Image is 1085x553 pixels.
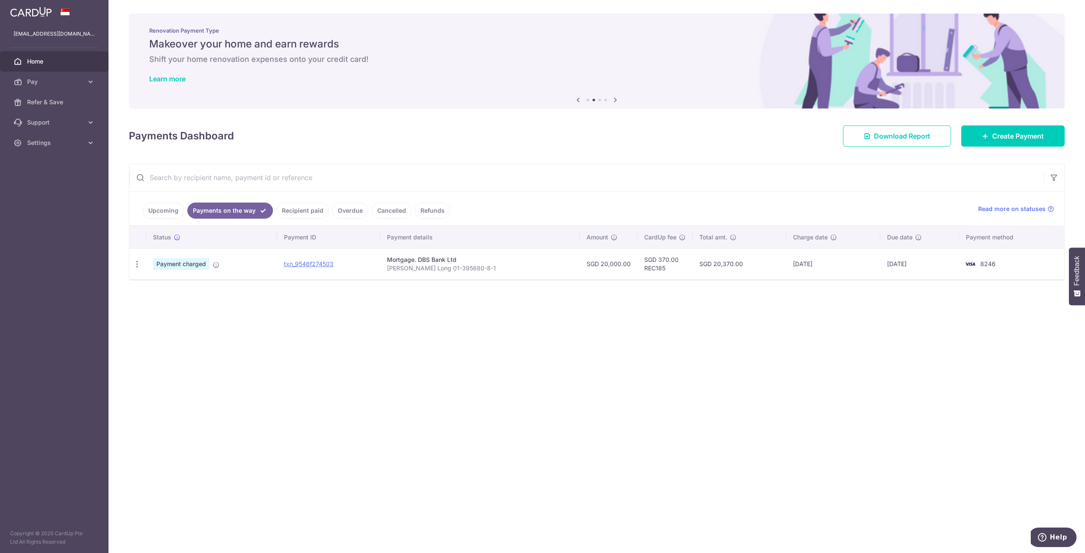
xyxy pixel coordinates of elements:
div: Mortgage. DBS Bank Ltd [387,256,573,264]
span: Create Payment [992,131,1044,141]
a: Overdue [332,203,368,219]
span: Due date [887,233,913,242]
span: Support [27,118,83,127]
a: Recipient paid [276,203,329,219]
span: Total amt. [699,233,727,242]
h5: Makeover your home and earn rewards [149,37,1044,51]
span: Status [153,233,171,242]
span: Charge date [793,233,828,242]
span: Feedback [1073,256,1081,286]
td: [DATE] [880,248,959,279]
a: Payments on the way [187,203,273,219]
input: Search by recipient name, payment id or reference [129,164,1044,191]
img: Renovation banner [129,14,1065,108]
a: Read more on statuses [978,205,1054,213]
th: Payment method [959,226,1064,248]
span: Settings [27,139,83,147]
h4: Payments Dashboard [129,128,234,144]
span: CardUp fee [644,233,676,242]
a: Refunds [415,203,450,219]
a: Upcoming [143,203,184,219]
a: txn_9546f274503 [284,260,334,267]
td: SGD 370.00 REC185 [637,248,693,279]
a: Download Report [843,125,951,147]
span: Pay [27,78,83,86]
img: Bank Card [962,259,979,269]
button: Feedback - Show survey [1069,247,1085,305]
span: Payment charged [153,258,209,270]
th: Payment details [380,226,580,248]
span: Home [27,57,83,66]
iframe: Opens a widget where you can find more information [1031,528,1077,549]
td: SGD 20,000.00 [580,248,637,279]
img: CardUp [10,7,52,17]
a: Learn more [149,75,186,83]
a: Cancelled [372,203,412,219]
span: Amount [587,233,608,242]
th: Payment ID [277,226,380,248]
span: Refer & Save [27,98,83,106]
span: Read more on statuses [978,205,1046,213]
span: 8246 [980,260,996,267]
h6: Shift your home renovation expenses onto your credit card! [149,54,1044,64]
span: Download Report [874,131,930,141]
p: Renovation Payment Type [149,27,1044,34]
p: [EMAIL_ADDRESS][DOMAIN_NAME] [14,30,95,38]
td: [DATE] [786,248,880,279]
td: SGD 20,370.00 [693,248,786,279]
p: [PERSON_NAME] Long 01-395680-8-1 [387,264,573,272]
a: Create Payment [961,125,1065,147]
